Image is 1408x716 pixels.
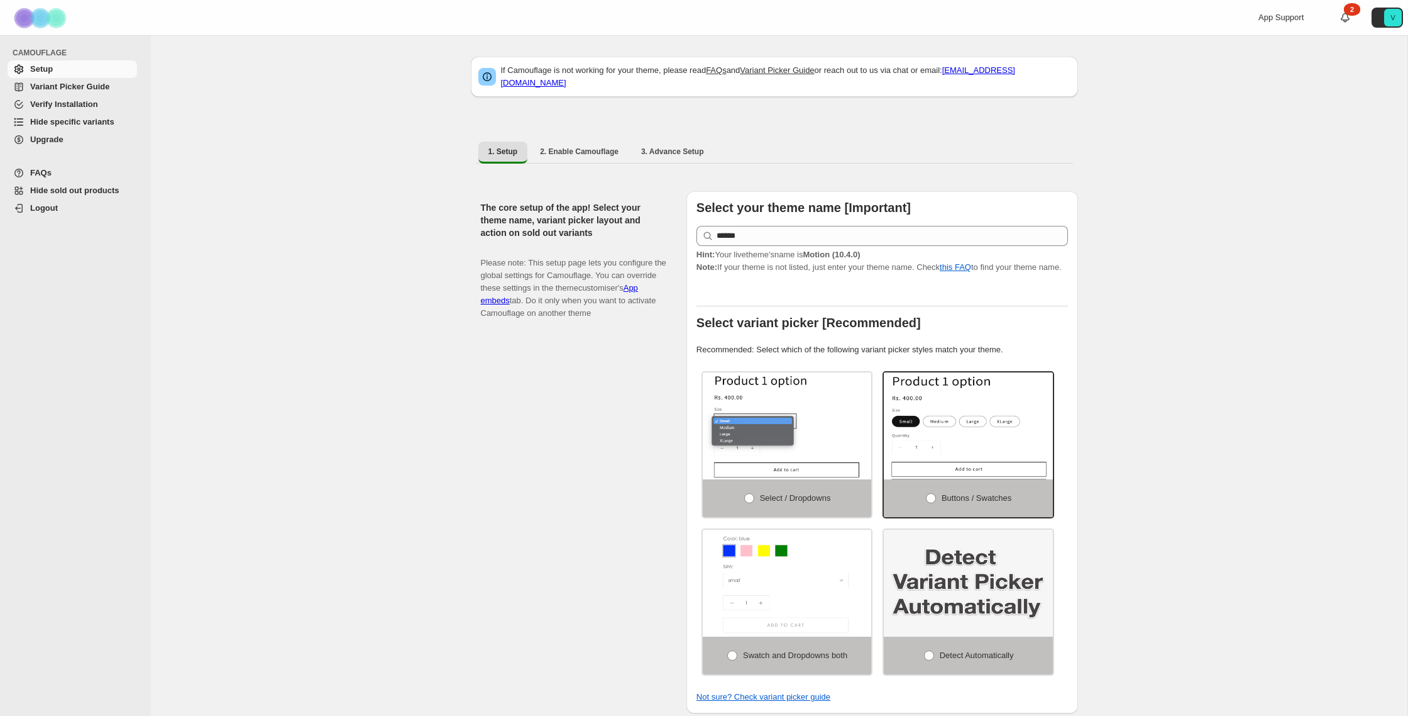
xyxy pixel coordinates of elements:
text: V [1390,14,1395,21]
span: Hide specific variants [30,117,114,126]
span: Select / Dropdowns [760,493,831,503]
span: Logout [30,203,58,213]
strong: Motion (10.4.0) [803,250,860,259]
span: App Support [1258,13,1304,22]
h2: The core setup of the app! Select your theme name, variant picker layout and action on sold out v... [481,201,666,239]
a: Not sure? Check variant picker guide [696,692,830,702]
span: Buttons / Swatches [942,493,1011,503]
a: this FAQ [940,262,971,272]
p: If your theme is not listed, just enter your theme name. Check to find your theme name. [696,249,1068,274]
img: Swatch and Dropdowns both [703,530,872,637]
button: Avatar with initials V [1372,8,1403,28]
a: FAQs [8,164,137,182]
div: 2 [1344,3,1360,16]
a: Hide sold out products [8,182,137,199]
span: 2. Enable Camouflage [540,147,619,157]
a: Verify Installation [8,96,137,113]
a: Setup [8,60,137,78]
p: Please note: This setup page lets you configure the global settings for Camouflage. You can overr... [481,244,666,320]
img: Detect Automatically [884,530,1053,637]
a: Variant Picker Guide [8,78,137,96]
span: CAMOUFLAGE [13,48,142,58]
strong: Note: [696,262,717,272]
b: Select variant picker [Recommended] [696,316,921,330]
a: Upgrade [8,131,137,148]
span: 3. Advance Setup [641,147,704,157]
img: Select / Dropdowns [703,372,872,479]
img: Camouflage [10,1,73,35]
a: FAQs [706,65,727,75]
b: Select your theme name [Important] [696,201,911,215]
a: Variant Picker Guide [740,65,814,75]
span: Hide sold out products [30,186,119,195]
span: Verify Installation [30,99,98,109]
span: Your live theme's name is [696,250,861,259]
a: Logout [8,199,137,217]
span: Variant Picker Guide [30,82,109,91]
span: Setup [30,64,53,74]
a: Hide specific variants [8,113,137,131]
span: FAQs [30,168,52,177]
p: Recommended: Select which of the following variant picker styles match your theme. [696,344,1068,356]
a: 2 [1339,11,1351,24]
p: If Camouflage is not working for your theme, please read and or reach out to us via chat or email: [501,64,1070,89]
span: Upgrade [30,135,63,144]
span: 1. Setup [488,147,518,157]
strong: Hint: [696,250,715,259]
span: Swatch and Dropdowns both [743,651,847,660]
img: Buttons / Swatches [884,372,1053,479]
span: Detect Automatically [940,651,1014,660]
span: Avatar with initials V [1384,9,1402,26]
